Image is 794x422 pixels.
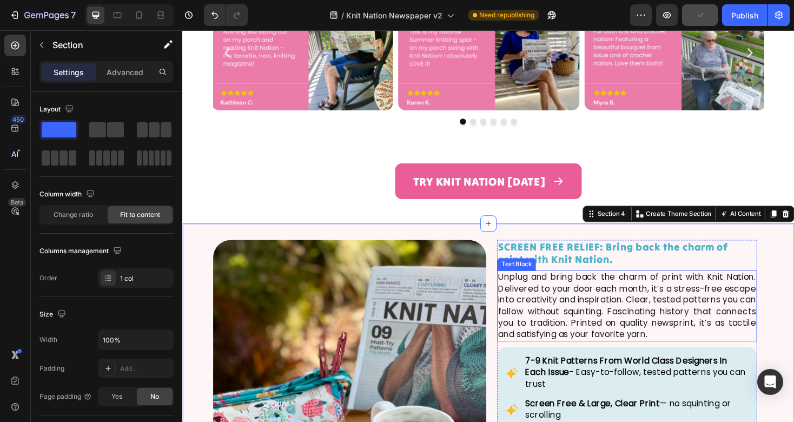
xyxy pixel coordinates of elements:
div: Order [39,273,57,283]
strong: Large, Clear Print [429,390,506,402]
div: Padding [39,364,64,373]
button: Carousel Next Arrow [586,9,617,39]
div: Page padding [39,392,92,401]
button: AI Content [568,188,616,201]
div: Beta [8,198,26,207]
button: Dot [294,94,301,100]
div: Rich Text Editor. Editing area: main [362,344,600,383]
button: Dot [316,94,322,100]
div: Undo/Redo [204,4,248,26]
span: / [341,10,344,21]
span: Fit to content [120,210,160,220]
div: Rich Text Editor. Editing area: main [334,255,609,329]
p: Settings [54,67,84,78]
strong: Screen Free & [363,390,427,402]
div: Layout [39,102,76,117]
div: Rich Text Editor. Editing area: main [334,222,609,250]
p: - Easy-to-follow, tested patterns you can trust [363,345,599,381]
a: TRY KNIT NATION [DATE] [226,141,424,180]
button: Publish [722,4,767,26]
div: Section 4 [438,190,472,200]
div: Column width [39,187,97,202]
div: Size [39,307,68,322]
input: Auto [98,330,173,350]
iframe: Design area [182,30,794,422]
p: Advanced [107,67,143,78]
div: 450 [10,115,26,124]
button: Dot [348,94,355,100]
button: Dot [327,94,333,100]
div: Add... [120,364,171,374]
div: Width [39,335,57,345]
p: — no squinting or scrolling [363,390,599,414]
span: Need republishing [479,10,534,20]
p: Create Theme Section [492,190,561,200]
div: Open Intercom Messenger [757,369,783,395]
div: 1 col [120,274,171,283]
span: Knit Nation Newspaper v2 [346,10,442,21]
span: Change ratio [54,210,93,220]
span: No [150,392,159,401]
button: Dot [338,94,344,100]
p: TRY KNIT NATION [DATE] [244,152,385,169]
div: Rich Text Editor. Editing area: main [362,389,600,416]
strong: 7-9 Knit Patterns From World Class Designers In Each Issue [363,345,578,369]
button: Dot [305,94,312,100]
div: Columns management [39,244,124,259]
span: Yes [111,392,122,401]
div: Text Block [336,243,373,253]
p: Unplug and bring back the charm of print with Knit Nation. Delivered to your door each month, it’... [335,256,608,328]
button: 7 [4,4,81,26]
p: 7 [71,9,76,22]
p: Section [52,38,141,51]
div: Publish [731,10,758,21]
p: SCREEN FREE RELIEF: Bring back the charm of print with Knit Nation. [335,223,608,249]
